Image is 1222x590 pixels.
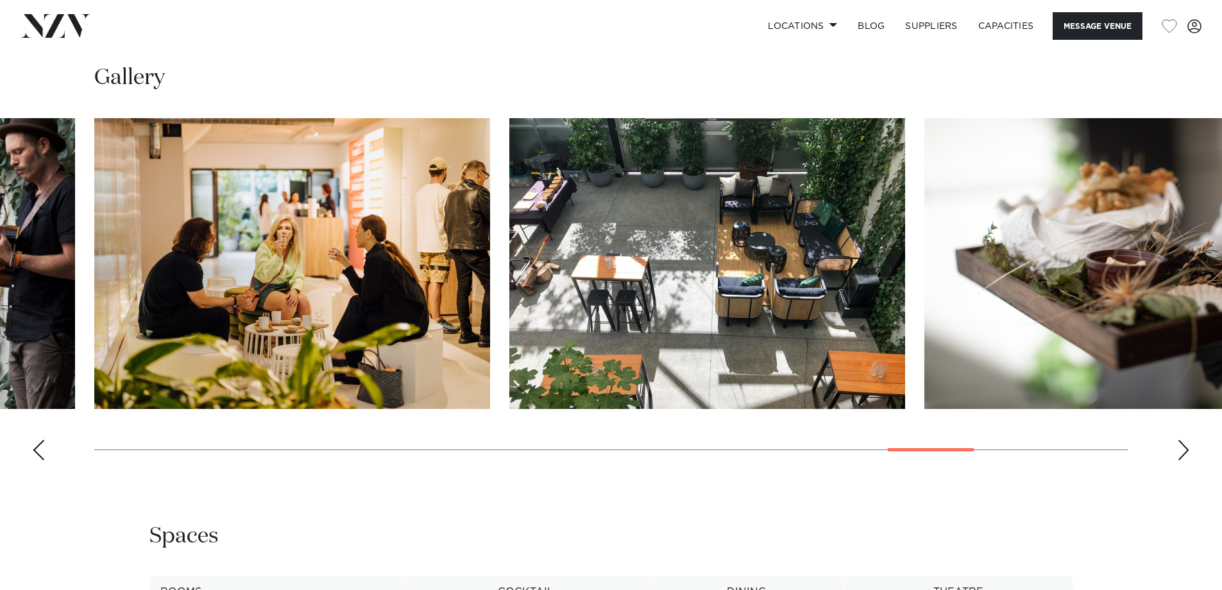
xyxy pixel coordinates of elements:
[847,12,895,40] a: BLOG
[149,522,219,551] h2: Spaces
[1053,12,1142,40] button: Message Venue
[94,118,490,409] swiper-slide: 24 / 30
[758,12,847,40] a: Locations
[968,12,1044,40] a: Capacities
[509,118,905,409] swiper-slide: 25 / 30
[21,14,90,37] img: nzv-logo.png
[94,64,165,92] h2: Gallery
[895,12,967,40] a: SUPPLIERS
